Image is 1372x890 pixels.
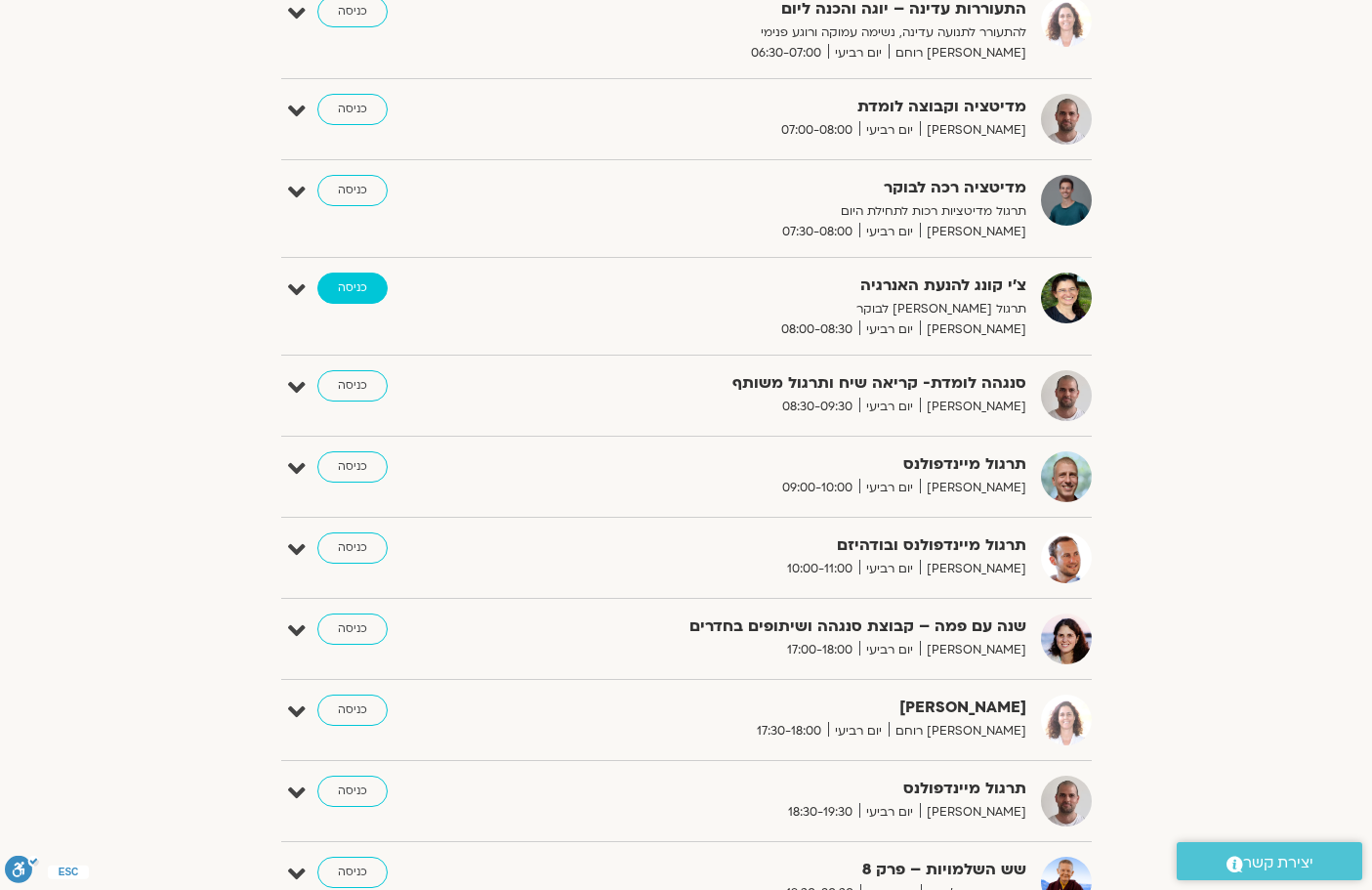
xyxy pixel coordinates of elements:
strong: שש השלמויות – פרק 8 [548,857,1026,883]
span: יום רביעי [859,120,920,141]
span: [PERSON_NAME] [920,222,1026,242]
a: כניסה [317,776,388,807]
strong: [PERSON_NAME] [548,695,1026,721]
span: 07:30-08:00 [775,222,859,242]
span: יום רביעי [859,559,920,579]
strong: מדיטציה וקבוצה לומדת [548,94,1026,120]
strong: מדיטציה רכה לבוקר [548,175,1026,201]
p: להתעורר לתנועה עדינה, נשימה עמוקה ורוגע פנימי [548,22,1026,43]
span: יום רביעי [828,43,889,64]
a: כניסה [317,370,388,402]
a: כניסה [317,614,388,645]
span: 18:30-19:30 [781,802,859,823]
span: [PERSON_NAME] [920,802,1026,823]
a: כניסה [317,532,388,564]
a: כניסה [317,857,388,888]
a: כניסה [317,695,388,726]
p: תרגול מדיטציות רכות לתחילת היום [548,201,1026,222]
span: 17:30-18:00 [750,721,828,742]
span: 08:00-08:30 [774,319,859,340]
span: 06:30-07:00 [744,43,828,64]
span: יום רביעי [859,319,920,340]
span: יום רביעי [859,478,920,498]
strong: צ'י קונג להנעת האנרגיה [548,273,1026,299]
span: [PERSON_NAME] [920,319,1026,340]
span: יום רביעי [859,222,920,242]
span: יום רביעי [859,802,920,823]
span: 09:00-10:00 [775,478,859,498]
span: [PERSON_NAME] [920,559,1026,579]
a: יצירת קשר [1177,842,1362,880]
span: יום רביעי [859,397,920,417]
span: יום רביעי [859,640,920,660]
a: כניסה [317,451,388,483]
a: כניסה [317,94,388,125]
span: [PERSON_NAME] [920,397,1026,417]
span: [PERSON_NAME] רוחם [889,43,1026,64]
strong: תרגול מיינדפולנס [548,451,1026,478]
a: כניסה [317,273,388,304]
span: [PERSON_NAME] [920,640,1026,660]
span: 10:00-11:00 [780,559,859,579]
span: 17:00-18:00 [780,640,859,660]
span: [PERSON_NAME] [920,120,1026,141]
span: 07:00-08:00 [774,120,859,141]
strong: תרגול מיינדפולנס [548,776,1026,802]
span: 08:30-09:30 [775,397,859,417]
span: [PERSON_NAME] [920,478,1026,498]
a: כניסה [317,175,388,206]
strong: תרגול מיינדפולנס ובודהיזם [548,532,1026,559]
span: יצירת קשר [1243,850,1313,876]
span: יום רביעי [828,721,889,742]
span: [PERSON_NAME] רוחם [889,721,1026,742]
strong: סנגהה לומדת- קריאה שיח ותרגול משותף [548,370,1026,397]
p: תרגול [PERSON_NAME] לבוקר [548,299,1026,319]
strong: שנה עם פמה – קבוצת סנגהה ושיתופים בחדרים [548,614,1026,640]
